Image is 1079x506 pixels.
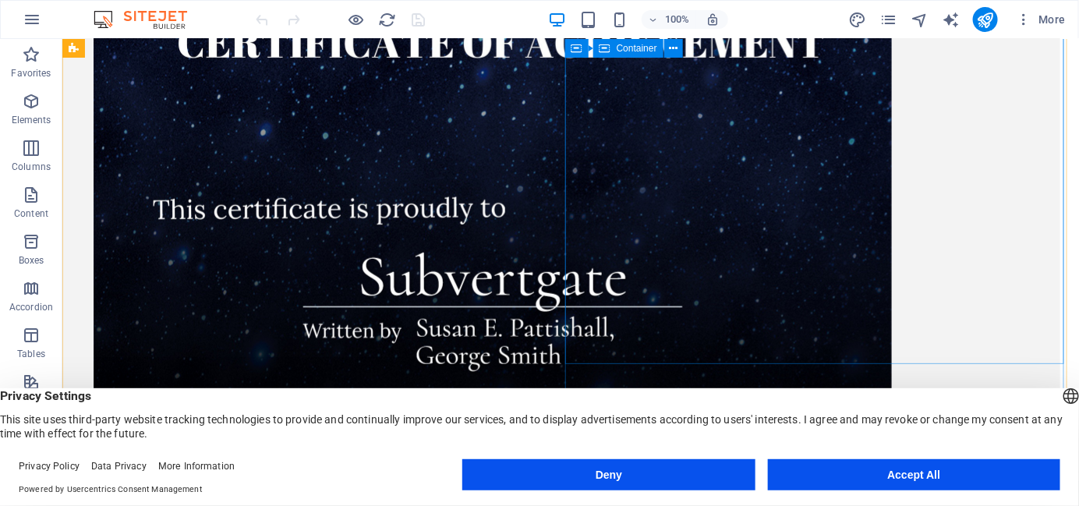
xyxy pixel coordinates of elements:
[12,114,51,126] p: Elements
[9,301,53,313] p: Accordion
[665,10,690,29] h6: 100%
[1017,12,1066,27] span: More
[942,10,960,29] button: text_generator
[879,10,898,29] button: pages
[942,11,960,29] i: AI Writer
[973,7,998,32] button: publish
[12,161,51,173] p: Columns
[848,10,867,29] button: design
[642,10,697,29] button: 100%
[347,10,366,29] button: Click here to leave preview mode and continue editing
[706,12,720,27] i: On resize automatically adjust zoom level to fit chosen device.
[14,207,48,220] p: Content
[379,11,397,29] i: Reload page
[848,11,866,29] i: Design (Ctrl+Alt+Y)
[1010,7,1072,32] button: More
[90,10,207,29] img: Editor Logo
[617,44,657,53] span: Container
[11,67,51,80] p: Favorites
[879,11,897,29] i: Pages (Ctrl+Alt+S)
[911,11,929,29] i: Navigator
[911,10,929,29] button: navigator
[19,254,44,267] p: Boxes
[17,348,45,360] p: Tables
[976,11,994,29] i: Publish
[378,10,397,29] button: reload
